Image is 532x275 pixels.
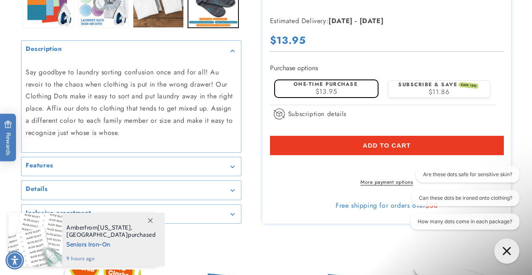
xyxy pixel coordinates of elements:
[66,224,85,231] span: Amber
[66,238,156,249] span: Seniors Iron-On
[4,121,12,156] span: Rewards
[429,87,450,97] span: $11.86
[21,205,241,224] summary: Inclusive assortment
[5,251,24,270] div: Accessibility Menu
[270,33,306,48] span: $13.95
[288,109,347,119] span: Subscription details
[294,80,358,88] label: One-time purchase
[270,178,504,186] a: More payment options
[21,244,511,257] h2: You may also like
[270,136,504,155] button: Add to cart
[26,185,48,193] h2: Details
[328,16,353,26] strong: [DATE]
[21,181,241,200] summary: Details
[270,63,318,73] label: Purchase options
[363,142,411,149] span: Add to cart
[98,224,131,231] span: [US_STATE]
[490,235,524,267] iframe: Gorgias live chat messenger
[398,81,478,88] label: Subscribe & save
[460,82,479,89] span: SAVE 15%
[270,201,504,210] div: Free shipping for orders over
[404,167,524,237] iframe: Gorgias live chat conversation starters
[270,15,480,27] p: Estimated Delivery:
[26,161,53,170] h2: Features
[355,16,357,26] strong: -
[360,16,384,26] strong: [DATE]
[26,209,91,217] h2: Inclusive assortment
[66,224,156,238] span: from , purchased
[66,231,128,238] span: [GEOGRAPHIC_DATA]
[21,157,241,176] summary: Features
[315,87,337,96] span: $13.95
[66,255,156,262] span: 9 hours ago
[26,45,62,53] h2: Description
[26,66,237,139] p: Say goodbye to laundry sorting confusion once and for all! Au revoir to the chaos when clothing i...
[21,41,241,60] summary: Description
